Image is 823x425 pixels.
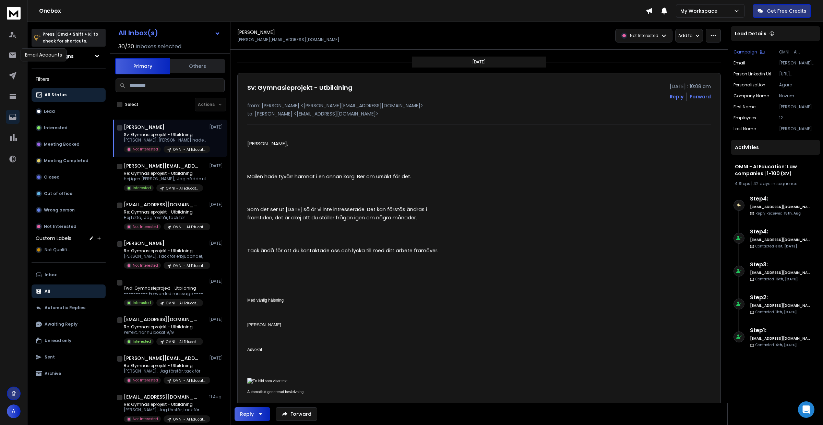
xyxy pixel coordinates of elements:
button: Reply [235,407,270,421]
h3: Filters [32,74,106,84]
p: [DATE] [209,202,225,207]
p: Unread only [45,338,71,343]
p: Company Name [733,93,769,99]
p: Contacted [755,277,798,282]
p: OMNI - AI Education: Staffing & Recruiting, 1-500 (SV) [173,224,206,230]
h1: [PERSON_NAME] [124,240,165,247]
button: Primary [115,58,170,74]
button: Campaign [733,49,765,55]
span: 16th, [DATE] [775,277,798,282]
p: Lead Details [735,30,766,37]
p: 12 [779,115,818,121]
p: OMNI - AI Education: Translation, 1-500 (SV) [173,263,206,268]
span: Advokat [247,347,262,352]
p: Interested [44,125,68,131]
button: All Inbox(s) [113,26,226,40]
p: OMNI - AI Education: Insurance, 1-500 (SV) [166,186,199,191]
p: [PERSON_NAME], Jag förstår, tack för [124,368,206,374]
button: Not Interested [32,220,106,233]
button: Archive [32,367,106,380]
span: 15th, Aug [784,211,801,216]
p: [DATE] [209,163,225,169]
p: Automatic Replies [45,305,85,311]
span: Mailen hade tyvärr hamnat i en annan korg. Ber om ursäkt för det. [247,173,411,180]
div: Activities [731,140,820,155]
p: [PERSON_NAME], [PERSON_NAME] hade tyvärr [124,137,206,143]
h6: [EMAIL_ADDRESS][DOMAIN_NAME] [750,237,810,242]
p: Not Interested [44,224,76,229]
button: Lead [32,105,106,118]
button: Get Free Credits [753,4,811,18]
h1: Sv: Gymnasieprojekt - Utbildning [247,83,353,93]
img: En bild som visar text Automatiskt genererad beskrivning [247,378,327,403]
p: Campaign [733,49,757,55]
button: Others [170,59,225,74]
h1: [EMAIL_ADDRESS][DOMAIN_NAME] [124,201,199,208]
h6: Step 4 : [750,228,810,236]
span: 4 Steps [735,181,750,186]
p: Not Interested [133,416,158,422]
p: Lead [44,109,55,114]
h6: Step 1 : [750,326,810,335]
p: [DATE] [209,279,225,284]
p: Closed [44,174,60,180]
p: [DATE] [209,355,225,361]
div: Email Accounts [21,48,67,61]
p: [PERSON_NAME], Tack för erbjudandet, [124,254,206,259]
h3: Inboxes selected [135,42,181,51]
label: Select [125,102,139,107]
p: My Workspace [680,8,720,14]
span: 42 days in sequence [753,181,797,186]
h1: Onebox [39,7,646,15]
p: [PERSON_NAME], Jag förstår, tack för [124,407,206,413]
h1: OMNI - AI Education: Law companies | 1-100 (SV) [735,163,816,177]
p: [PERSON_NAME][EMAIL_ADDRESS][DOMAIN_NAME] [779,60,818,66]
p: Re: Gymnasieprojekt - Utbildning [124,171,206,176]
button: Out of office [32,187,106,201]
p: Contacted [755,309,797,315]
p: Hej Lotta, Jag förstår, tack för [124,215,206,220]
p: Wrong person [44,207,75,213]
p: Not Interested [133,263,158,268]
button: All Status [32,88,106,102]
h1: All Inbox(s) [118,29,158,36]
p: Personalization [733,82,765,88]
p: Email [733,60,745,66]
p: [PERSON_NAME] [779,104,818,110]
p: Ägare [779,82,818,88]
button: A [7,404,21,418]
p: Contacted [755,244,797,249]
h6: [EMAIL_ADDRESS][DOMAIN_NAME] [750,204,810,209]
p: Not Interested [133,378,158,383]
p: Sv: Gymnasieprojekt - Utbildning [124,132,206,137]
span: Med vänlig hälsning [PERSON_NAME] [247,298,284,327]
h1: [PERSON_NAME][EMAIL_ADDRESS][DOMAIN_NAME] [124,162,199,169]
p: [PERSON_NAME][EMAIL_ADDRESS][DOMAIN_NAME] [237,37,339,42]
p: Contacted [755,342,797,348]
p: [PERSON_NAME] [779,126,818,132]
p: Last Name [733,126,756,132]
p: OMNI - AI Education: Law companies | 1-100 (SV) [779,49,818,55]
p: All Status [45,92,67,98]
p: Interested [133,300,151,305]
p: [DATE] [472,59,486,65]
p: [DATE] [209,317,225,322]
p: [DATE] : 10:08 am [670,83,711,90]
p: Meeting Completed [44,158,88,163]
span: Tack ändå för att du kontaktade oss och lycka till med ditt arbete framöver. [247,247,438,254]
button: Meeting Completed [32,154,106,168]
span: Som det ser ut [DATE] så är vi inte intresserade. Det kan förstås ändras i framtiden, det är okej... [247,206,428,221]
p: Person Linkedin Url [733,71,771,77]
button: Inbox [32,268,106,282]
p: Archive [45,371,61,376]
button: Interested [32,121,106,135]
p: Interested [133,185,151,191]
div: | [735,181,816,186]
p: Reply Received [755,211,801,216]
p: Not Interested [133,147,158,152]
p: Get Free Credits [767,8,806,14]
p: OMNI - AI Education: Real Estate, [GEOGRAPHIC_DATA] (1-200) [DOMAIN_NAME] [166,301,199,306]
p: Awaiting Reply [45,321,77,327]
p: Perfekt, har nu bokat 9/9 [124,330,203,335]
